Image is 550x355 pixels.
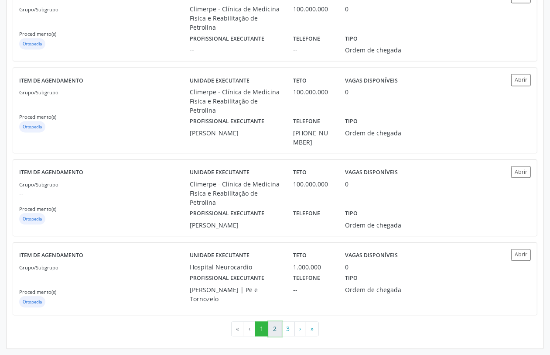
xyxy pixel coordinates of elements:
div: 100.000.000 [293,179,333,189]
button: Abrir [511,166,531,178]
label: Vagas disponíveis [345,74,398,87]
label: Profissional executante [190,115,264,128]
div: Climerpe - Clínica de Medicina Física e Reabilitação de Petrolina [190,179,281,207]
small: Procedimento(s) [19,289,56,295]
small: Ortopedia [23,41,42,47]
div: 0 [345,87,348,97]
ul: Pagination [13,321,537,336]
label: Telefone [293,272,320,285]
label: Profissional executante [190,207,264,221]
label: Teto [293,249,307,262]
small: Ortopedia [23,299,42,305]
label: Tipo [345,115,358,128]
button: Go to page 1 [255,321,269,336]
div: -- [293,45,333,55]
small: Grupo/Subgrupo [19,264,58,271]
label: Unidade executante [190,249,249,262]
label: Telefone [293,115,320,128]
label: Item de agendamento [19,249,83,262]
div: Ordem de chegada [345,45,410,55]
div: Climerpe - Clínica de Medicina Física e Reabilitação de Petrolina [190,87,281,115]
button: Abrir [511,249,531,261]
button: Go to next page [294,321,306,336]
div: -- [293,221,333,230]
p: -- [19,189,190,198]
label: Unidade executante [190,166,249,179]
p: -- [19,97,190,106]
label: Teto [293,166,307,179]
label: Telefone [293,32,320,45]
label: Telefone [293,207,320,221]
button: Go to page 2 [268,321,282,336]
div: Ordem de chegada [345,128,410,138]
p: -- [19,14,190,23]
div: Climerpe - Clínica de Medicina Física e Reabilitação de Petrolina [190,4,281,32]
label: Tipo [345,32,358,45]
button: Go to page 3 [281,321,295,336]
div: 100.000.000 [293,87,333,97]
button: Abrir [511,74,531,86]
label: Profissional executante [190,272,264,285]
div: 0 [345,4,348,14]
label: Vagas disponíveis [345,166,398,179]
div: Hospital Neurocardio [190,262,281,272]
div: Ordem de chegada [345,221,410,230]
label: Tipo [345,272,358,285]
label: Vagas disponíveis [345,249,398,262]
small: Grupo/Subgrupo [19,6,58,13]
small: Grupo/Subgrupo [19,89,58,96]
button: Go to last page [306,321,319,336]
div: 100.000.000 [293,4,333,14]
div: 0 [345,179,348,189]
label: Tipo [345,207,358,221]
div: -- [190,45,281,55]
label: Item de agendamento [19,166,83,179]
p: -- [19,272,190,281]
div: [PERSON_NAME] [190,128,281,138]
small: Procedimento(s) [19,31,56,37]
small: Grupo/Subgrupo [19,181,58,188]
div: -- [293,285,333,294]
div: [PHONE_NUMBER] [293,128,333,147]
label: Unidade executante [190,74,249,87]
label: Teto [293,74,307,87]
div: Ordem de chegada [345,285,410,294]
small: Procedimento(s) [19,114,56,120]
div: 1.000.000 [293,262,333,272]
label: Profissional executante [190,32,264,45]
small: Ortopedia [23,124,42,130]
small: Ortopedia [23,216,42,222]
div: [PERSON_NAME] | Pe e Tornozelo [190,285,281,303]
div: [PERSON_NAME] [190,221,281,230]
small: Procedimento(s) [19,206,56,212]
label: Item de agendamento [19,74,83,87]
div: 0 [345,262,348,272]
